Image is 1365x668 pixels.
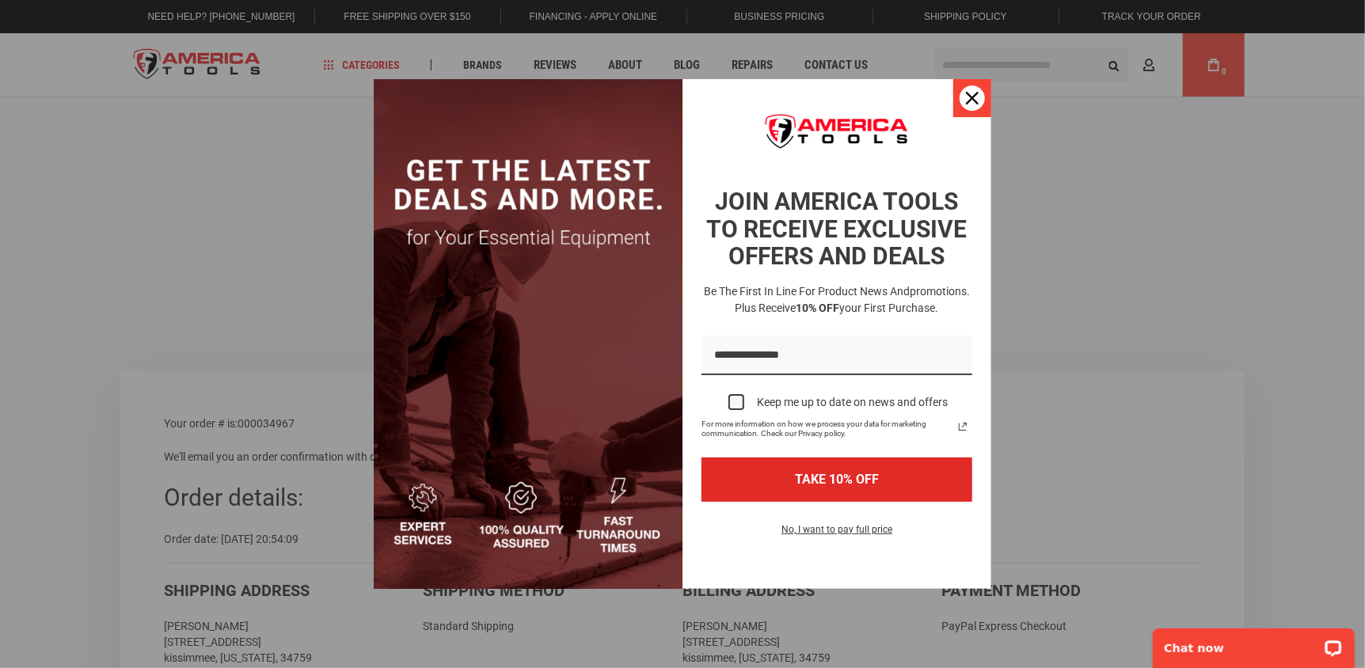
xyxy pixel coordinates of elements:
[953,79,991,117] button: Close
[702,336,972,376] input: Email field
[702,419,953,438] span: For more information on how we process your data for marketing communication. Check our Privacy p...
[953,417,972,436] a: Read our Privacy Policy
[966,92,979,104] svg: close icon
[698,283,975,317] h3: Be the first in line for product news and
[707,188,968,270] strong: JOIN AMERICA TOOLS TO RECEIVE EXCLUSIVE OFFERS AND DEALS
[757,396,948,409] div: Keep me up to date on news and offers
[702,457,972,501] button: TAKE 10% OFF
[736,285,971,314] span: promotions. Plus receive your first purchase.
[1143,618,1365,668] iframe: LiveChat chat widget
[797,302,840,314] strong: 10% OFF
[953,417,972,436] svg: link icon
[769,521,905,548] button: No, I want to pay full price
